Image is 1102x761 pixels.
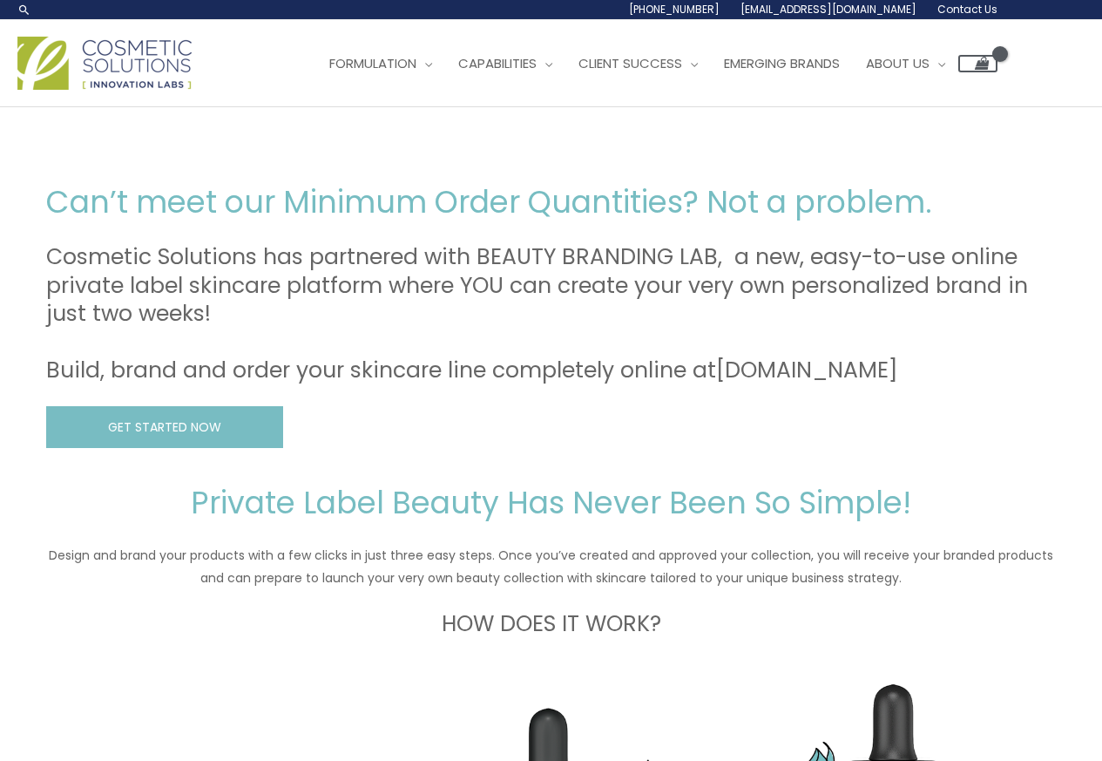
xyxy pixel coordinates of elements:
span: [PHONE_NUMBER] [629,2,720,17]
h3: HOW DOES IT WORK? [46,610,1057,639]
p: Design and brand your products with a few clicks in just three easy steps. Once you’ve created an... [46,544,1057,589]
a: Formulation [316,37,445,90]
span: About Us [866,54,930,72]
span: [EMAIL_ADDRESS][DOMAIN_NAME] [740,2,916,17]
img: Cosmetic Solutions Logo [17,37,192,90]
span: Client Success [578,54,682,72]
h2: Can’t meet our Minimum Order Quantities? Not a problem. [46,182,1057,222]
a: Client Success [565,37,711,90]
a: [DOMAIN_NAME] [716,355,898,385]
a: View Shopping Cart, empty [958,55,997,72]
a: GET STARTED NOW [46,406,283,449]
h2: Private Label Beauty Has Never Been So Simple! [46,483,1057,523]
span: Emerging Brands [724,54,840,72]
h3: Cosmetic Solutions has partnered with BEAUTY BRANDING LAB, a new, easy-to-use online private labe... [46,243,1057,385]
span: Contact Us [937,2,997,17]
span: Capabilities [458,54,537,72]
a: Emerging Brands [711,37,853,90]
span: Formulation [329,54,416,72]
a: Search icon link [17,3,31,17]
nav: Site Navigation [303,37,997,90]
a: About Us [853,37,958,90]
a: Capabilities [445,37,565,90]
